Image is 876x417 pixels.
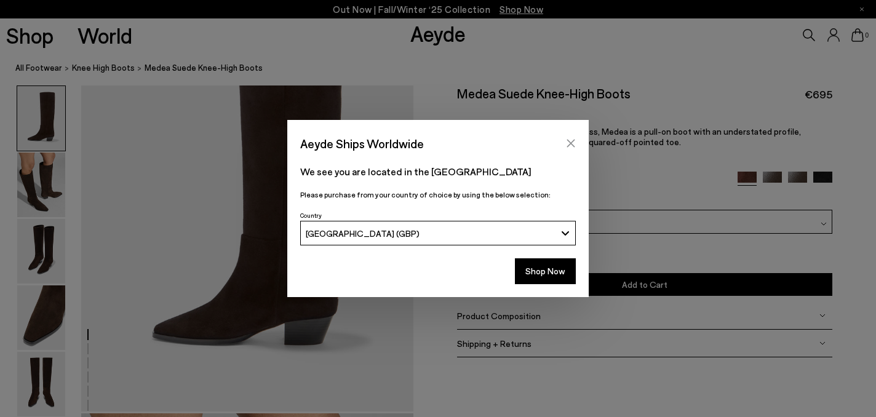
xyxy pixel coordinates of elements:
button: Shop Now [515,258,576,284]
p: Please purchase from your country of choice by using the below selection: [300,189,576,201]
span: Country [300,212,322,219]
button: Close [562,134,580,153]
span: [GEOGRAPHIC_DATA] (GBP) [306,228,420,239]
p: We see you are located in the [GEOGRAPHIC_DATA] [300,164,576,179]
span: Aeyde Ships Worldwide [300,133,424,154]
